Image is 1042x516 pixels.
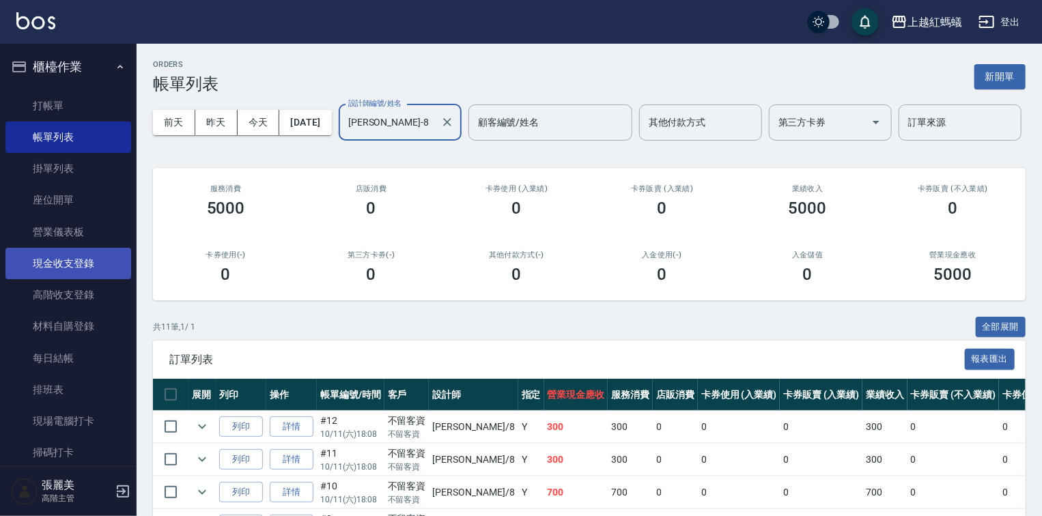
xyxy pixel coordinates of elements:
h2: 入金儲值 [751,250,864,259]
a: 排班表 [5,374,131,405]
th: 業績收入 [862,379,907,411]
button: 今天 [238,110,280,135]
a: 每日結帳 [5,343,131,374]
a: 詳情 [270,449,313,470]
td: #12 [317,411,384,443]
p: 高階主管 [42,492,111,504]
p: 不留客資 [388,493,426,506]
h2: 卡券使用 (入業績) [460,184,573,193]
td: #11 [317,444,384,476]
th: 服務消費 [608,379,653,411]
td: Y [518,411,544,443]
td: 300 [862,411,907,443]
span: 訂單列表 [169,353,965,367]
a: 材料自購登錄 [5,311,131,342]
button: [DATE] [279,110,331,135]
h3: 0 [658,199,667,218]
h2: 店販消費 [315,184,427,193]
th: 卡券販賣 (不入業績) [907,379,999,411]
button: 列印 [219,482,263,503]
th: 設計師 [429,379,518,411]
button: 上越紅螞蟻 [886,8,968,36]
td: 0 [907,476,999,508]
a: 高階收支登錄 [5,279,131,311]
h3: 0 [367,199,376,218]
a: 掃碼打卡 [5,437,131,468]
td: 0 [698,444,780,476]
td: 0 [698,411,780,443]
h2: ORDERS [153,60,219,69]
a: 詳情 [270,416,313,438]
a: 帳單列表 [5,121,131,153]
button: 櫃檯作業 [5,49,131,85]
h3: 0 [367,265,376,284]
button: expand row [192,482,212,502]
p: 10/11 (六) 18:08 [320,428,381,440]
h3: 5000 [789,199,827,218]
div: 上越紅螞蟻 [907,14,962,31]
th: 客戶 [384,379,430,411]
label: 設計師編號/姓名 [348,98,402,109]
td: 0 [653,444,698,476]
button: 列印 [219,449,263,470]
p: 不留客資 [388,461,426,473]
th: 卡券販賣 (入業績) [780,379,862,411]
td: [PERSON_NAME] /8 [429,476,518,508]
td: 700 [544,476,608,508]
td: 700 [862,476,907,508]
h3: 5000 [207,199,245,218]
button: expand row [192,449,212,470]
button: Open [865,111,887,133]
button: 新開單 [974,64,1026,89]
td: 0 [907,444,999,476]
td: 0 [780,444,862,476]
td: #10 [317,476,384,508]
button: 昨天 [195,110,238,135]
td: 0 [907,411,999,443]
th: 操作 [266,379,317,411]
div: 不留客資 [388,414,426,428]
a: 詳情 [270,482,313,503]
h3: 0 [512,265,522,284]
th: 卡券使用 (入業績) [698,379,780,411]
button: expand row [192,416,212,437]
h3: 服務消費 [169,184,282,193]
th: 帳單編號/時間 [317,379,384,411]
a: 現金收支登錄 [5,248,131,279]
button: 列印 [219,416,263,438]
button: Clear [438,113,457,132]
button: 全部展開 [976,317,1026,338]
h2: 第三方卡券(-) [315,250,427,259]
h2: 營業現金應收 [897,250,1009,259]
h3: 0 [803,265,813,284]
h3: 0 [512,199,522,218]
button: 報表匯出 [965,349,1015,370]
p: 10/11 (六) 18:08 [320,493,381,506]
td: 300 [608,444,653,476]
h3: 0 [948,199,958,218]
td: 0 [653,411,698,443]
div: 不留客資 [388,479,426,493]
h2: 其他付款方式(-) [460,250,573,259]
th: 營業現金應收 [544,379,608,411]
a: 報表匯出 [965,352,1015,365]
td: 300 [544,444,608,476]
button: save [851,8,879,35]
td: 300 [544,411,608,443]
a: 現場電腦打卡 [5,405,131,437]
a: 座位開單 [5,184,131,216]
h2: 業績收入 [751,184,864,193]
h2: 卡券販賣 (不入業績) [897,184,1009,193]
button: 前天 [153,110,195,135]
h5: 張麗美 [42,478,111,492]
td: [PERSON_NAME] /8 [429,411,518,443]
td: 0 [653,476,698,508]
td: Y [518,444,544,476]
a: 掛單列表 [5,153,131,184]
th: 指定 [518,379,544,411]
h2: 卡券販賣 (入業績) [606,184,718,193]
th: 展開 [188,379,216,411]
td: 0 [780,476,862,508]
td: 700 [608,476,653,508]
td: Y [518,476,544,508]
